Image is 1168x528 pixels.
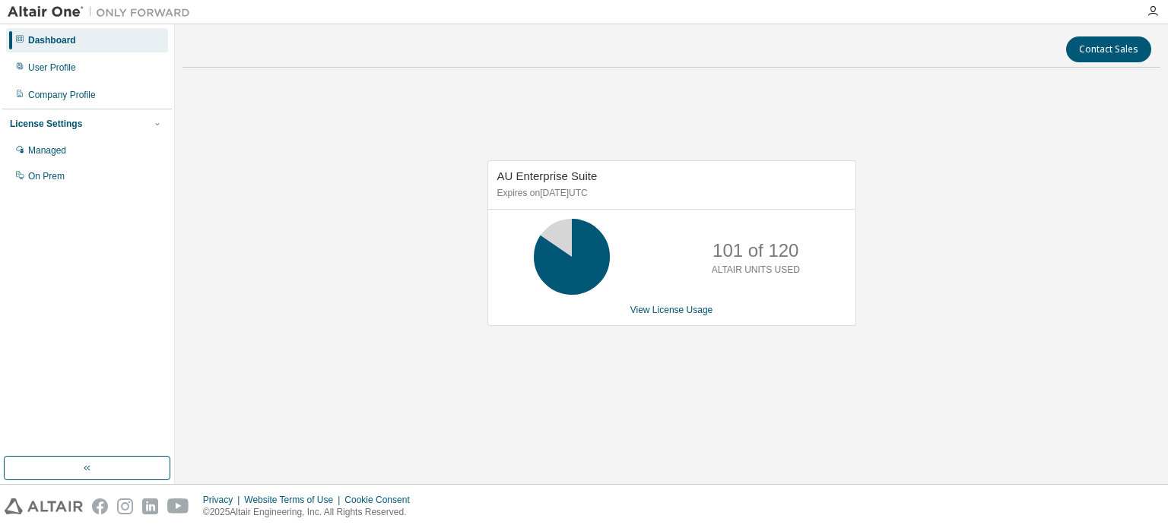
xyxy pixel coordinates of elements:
div: User Profile [28,62,76,74]
p: Expires on [DATE] UTC [497,187,843,200]
img: linkedin.svg [142,498,158,514]
img: instagram.svg [117,498,133,514]
button: Contact Sales [1066,36,1151,62]
div: On Prem [28,170,65,182]
p: ALTAIR UNITS USED [712,264,800,277]
div: Company Profile [28,89,96,101]
a: View License Usage [630,305,713,315]
img: youtube.svg [167,498,189,514]
div: Managed [28,144,66,157]
div: License Settings [10,118,82,130]
span: AU Enterprise Suite [497,169,598,182]
p: 101 of 120 [713,238,798,264]
div: Cookie Consent [344,494,418,506]
div: Website Terms of Use [244,494,344,506]
p: © 2025 Altair Engineering, Inc. All Rights Reserved. [203,506,419,519]
div: Dashboard [28,34,76,46]
img: Altair One [8,5,198,20]
div: Privacy [203,494,244,506]
img: facebook.svg [92,498,108,514]
img: altair_logo.svg [5,498,83,514]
